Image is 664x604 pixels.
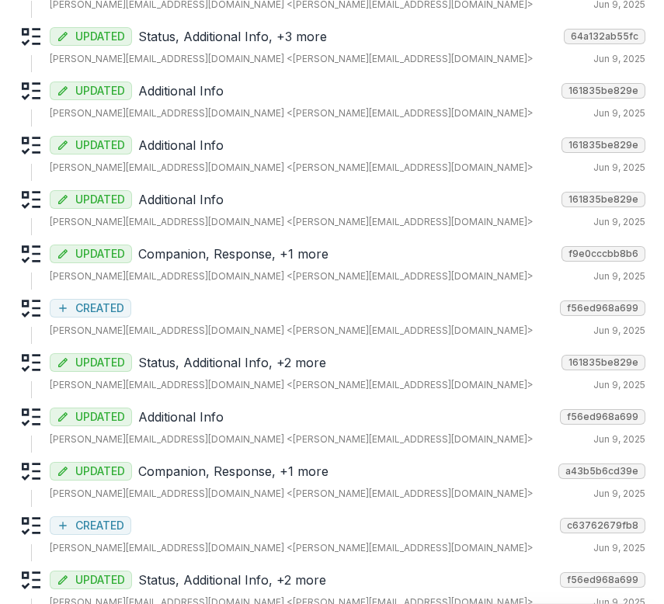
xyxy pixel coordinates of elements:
[564,29,645,44] span: 64a132ab55fc
[75,465,125,478] span: UPDATED
[138,136,555,154] p: Additional Info
[50,161,534,175] p: [PERSON_NAME][EMAIL_ADDRESS][DOMAIN_NAME] <[PERSON_NAME][EMAIL_ADDRESS][DOMAIN_NAME]>
[75,85,125,98] span: UPDATED
[561,246,645,262] span: f9e0cccbb8b6
[561,137,645,153] span: 161835be829e
[75,574,125,587] span: UPDATED
[138,462,552,481] p: Companion, Response, +1 more
[593,269,645,283] p: Jun 9, 2025
[50,52,534,66] p: [PERSON_NAME][EMAIL_ADDRESS][DOMAIN_NAME] <[PERSON_NAME][EMAIL_ADDRESS][DOMAIN_NAME]>
[50,324,534,338] p: [PERSON_NAME][EMAIL_ADDRESS][DOMAIN_NAME] <[PERSON_NAME][EMAIL_ADDRESS][DOMAIN_NAME]>
[561,83,645,99] span: 161835be829e
[75,411,125,424] span: UPDATED
[75,302,124,315] span: CREATED
[560,572,645,588] span: f56ed968a699
[593,487,645,501] p: Jun 9, 2025
[138,27,558,46] p: Status, Additional Info, +3 more
[593,52,645,66] p: Jun 9, 2025
[138,353,555,372] p: Status, Additional Info, +2 more
[560,518,645,533] span: c63762679fb8
[593,161,645,175] p: Jun 9, 2025
[50,215,534,229] p: [PERSON_NAME][EMAIL_ADDRESS][DOMAIN_NAME] <[PERSON_NAME][EMAIL_ADDRESS][DOMAIN_NAME]>
[138,245,555,263] p: Companion, Response, +1 more
[75,193,125,207] span: UPDATED
[50,487,534,501] p: [PERSON_NAME][EMAIL_ADDRESS][DOMAIN_NAME] <[PERSON_NAME][EMAIL_ADDRESS][DOMAIN_NAME]>
[50,541,534,555] p: [PERSON_NAME][EMAIL_ADDRESS][DOMAIN_NAME] <[PERSON_NAME][EMAIL_ADDRESS][DOMAIN_NAME]>
[558,463,645,479] span: a43b5b6cd39e
[50,432,534,446] p: [PERSON_NAME][EMAIL_ADDRESS][DOMAIN_NAME] <[PERSON_NAME][EMAIL_ADDRESS][DOMAIN_NAME]>
[593,106,645,120] p: Jun 9, 2025
[50,269,534,283] p: [PERSON_NAME][EMAIL_ADDRESS][DOMAIN_NAME] <[PERSON_NAME][EMAIL_ADDRESS][DOMAIN_NAME]>
[138,571,554,589] p: Status, Additional Info, +2 more
[561,192,645,207] span: 161835be829e
[50,378,534,392] p: [PERSON_NAME][EMAIL_ADDRESS][DOMAIN_NAME] <[PERSON_NAME][EMAIL_ADDRESS][DOMAIN_NAME]>
[75,139,125,152] span: UPDATED
[593,432,645,446] p: Jun 9, 2025
[75,519,124,533] span: CREATED
[593,378,645,392] p: Jun 9, 2025
[593,541,645,555] p: Jun 9, 2025
[75,248,125,261] span: UPDATED
[560,409,645,425] span: f56ed968a699
[75,356,125,370] span: UPDATED
[138,82,555,100] p: Additional Info
[560,300,645,316] span: f56ed968a699
[561,355,645,370] span: 161835be829e
[75,30,125,43] span: UPDATED
[593,324,645,338] p: Jun 9, 2025
[138,408,554,426] p: Additional Info
[50,106,534,120] p: [PERSON_NAME][EMAIL_ADDRESS][DOMAIN_NAME] <[PERSON_NAME][EMAIL_ADDRESS][DOMAIN_NAME]>
[593,215,645,229] p: Jun 9, 2025
[138,190,555,209] p: Additional Info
